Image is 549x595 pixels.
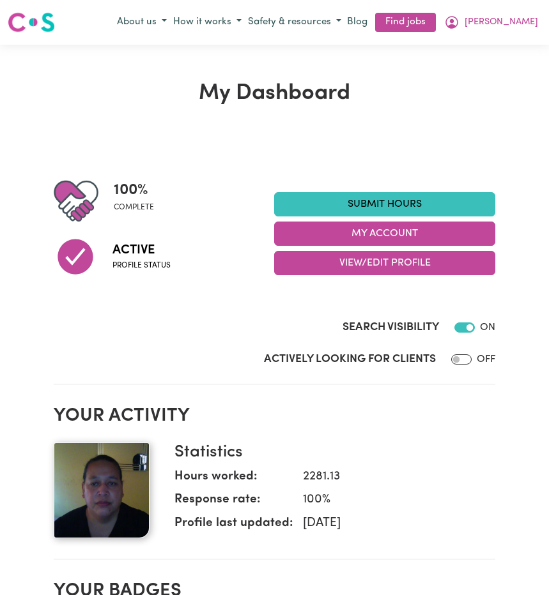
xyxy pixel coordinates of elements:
[114,179,164,223] div: Profile completeness: 100%
[174,442,486,462] h3: Statistics
[114,179,154,202] span: 100 %
[112,241,171,260] span: Active
[344,13,370,33] a: Blog
[170,12,245,33] button: How it works
[54,80,496,107] h1: My Dashboard
[245,12,344,33] button: Safety & resources
[274,192,495,216] a: Submit Hours
[293,491,486,509] dd: 100 %
[174,491,293,515] dt: Response rate:
[54,442,150,538] img: Your profile picture
[465,15,538,29] span: [PERSON_NAME]
[114,202,154,213] span: complete
[54,405,496,428] h2: Your activity
[114,12,170,33] button: About us
[343,319,439,336] label: Search Visibility
[293,468,486,486] dd: 2281.13
[264,351,436,368] label: Actively Looking for Clients
[174,468,293,492] dt: Hours worked:
[8,8,55,37] a: Careseekers logo
[293,515,486,533] dd: [DATE]
[112,260,171,271] span: Profile status
[274,251,495,275] button: View/Edit Profile
[8,11,55,34] img: Careseekers logo
[174,515,293,538] dt: Profile last updated:
[441,11,541,33] button: My Account
[480,322,495,333] span: ON
[477,354,495,365] span: OFF
[375,13,436,33] a: Find jobs
[274,222,495,246] button: My Account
